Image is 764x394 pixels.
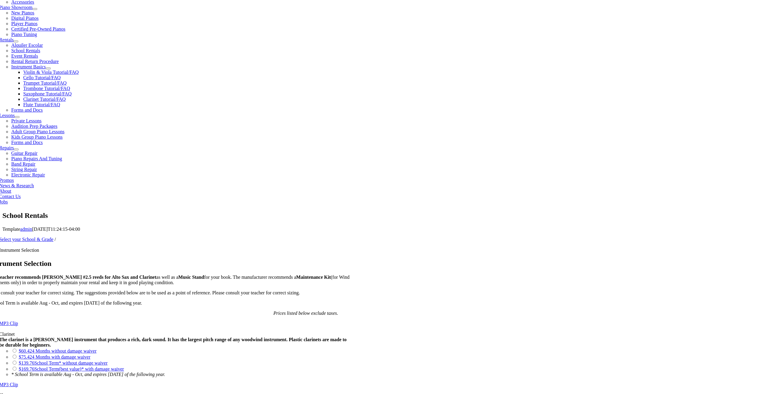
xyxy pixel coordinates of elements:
a: Piano Repairs And Tuning [11,156,62,161]
a: School Rentals [11,48,40,53]
a: New Pianos [11,10,34,15]
a: Electronic Repair [11,172,45,177]
a: Player Pianos [11,21,38,26]
button: Open submenu of Rentals [14,41,18,42]
em: Prices listed below exclude taxes. [273,311,338,316]
a: Guitar Repair [11,151,38,156]
a: Alquiler Escolar [11,43,43,48]
em: * School Term is available Aug - Oct, and expires [DATE] of the following year. [11,372,165,377]
section: Page Title Bar [2,211,762,221]
a: Adult Group Piano Lessons [11,129,64,134]
a: admin [20,227,32,232]
a: Certified Pre-Owned Pianos [11,26,65,32]
span: $75.42 [19,354,32,359]
a: Trumpet Tutorial/FAQ [23,80,66,86]
a: Cello Tutorial/FAQ [23,75,61,80]
a: $169.76School Term(best value)* with damage waiver [19,366,124,371]
a: Saxophone Tutorial/FAQ [23,91,71,96]
a: Clarinet Tutorial/FAQ [23,97,66,102]
a: Trombone Tutorial/FAQ [23,86,70,91]
a: $75.424 Months with damage waiver [19,354,90,359]
a: Flute Tutorial/FAQ [23,102,60,107]
button: Open submenu of Piano Showroom [32,8,37,10]
a: $60.424 Months without damage waiver [19,348,96,353]
a: Band Repair [11,161,35,167]
span: $169.76 [19,366,34,371]
span: $60.42 [19,348,32,353]
a: Instrument Basics [11,64,46,69]
button: Open submenu of Instrument Basics [46,68,51,69]
a: Rental Return Procedure [11,59,59,64]
a: Digital Pianos [11,16,38,21]
a: Forms and Docs [11,107,43,113]
span: Template [2,227,20,232]
strong: Music Stand [178,275,204,280]
a: Private Lessons [11,118,41,123]
a: String Repair [11,167,37,172]
button: Open submenu of Repairs [14,149,19,150]
span: [DATE]T11:24:15-04:00 [32,227,80,232]
span: / [55,237,56,242]
a: $139.76School Term* without damage waiver [19,360,107,365]
a: Audition Prep Packages [11,124,57,129]
span: $139.76 [19,360,34,365]
h1: School Rentals [2,211,762,221]
a: Piano Tuning [11,32,37,37]
button: Open submenu of Lessons [15,116,20,118]
a: Forms and Docs [11,140,43,145]
a: Event Rentals [11,53,38,59]
a: Kids Group Piano Lessons [11,134,62,140]
a: Violin & Viola Tutorial/FAQ [23,70,79,75]
strong: Maintenance Kit [296,275,331,280]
